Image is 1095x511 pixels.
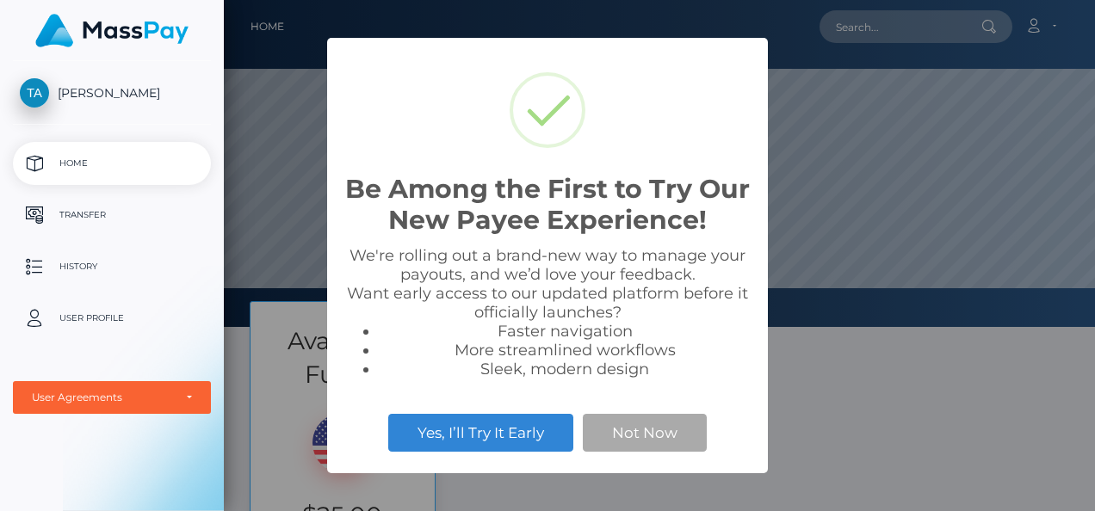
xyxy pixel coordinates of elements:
[344,246,751,379] div: We're rolling out a brand-new way to manage your payouts, and we’d love your feedback. Want early...
[379,360,751,379] li: Sleek, modern design
[388,414,573,452] button: Yes, I’ll Try It Early
[35,14,189,47] img: MassPay
[20,254,204,280] p: History
[13,85,211,101] span: [PERSON_NAME]
[20,202,204,228] p: Transfer
[379,322,751,341] li: Faster navigation
[583,414,707,452] button: Not Now
[344,174,751,236] h2: Be Among the First to Try Our New Payee Experience!
[13,381,211,414] button: User Agreements
[32,391,173,404] div: User Agreements
[20,305,204,331] p: User Profile
[379,341,751,360] li: More streamlined workflows
[20,151,204,176] p: Home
